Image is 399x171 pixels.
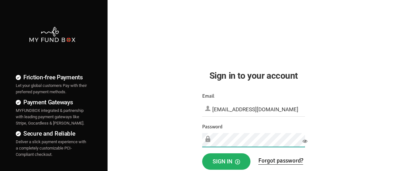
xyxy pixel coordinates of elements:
[213,158,240,165] span: Sign in
[202,102,305,116] input: Email
[16,108,84,125] span: MYFUNDBOX integrated & partnership with leading payment gateways like Stripe, Gocardless & [PERSO...
[16,83,87,94] span: Let your global customers Pay with their preferred payment methods.
[16,139,86,157] span: Deliver a slick payment experience with a completely customizable PCI-Compliant checkout.
[202,69,305,82] h2: Sign in to your account
[258,157,303,165] a: Forgot password?
[16,73,89,82] h4: Friction-free Payments
[16,129,89,138] h4: Secure and Reliable
[16,98,89,107] h4: Payment Gateways
[202,92,214,100] label: Email
[202,153,250,170] button: Sign in
[202,123,222,131] label: Password
[29,26,76,43] img: mfbwhite.png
